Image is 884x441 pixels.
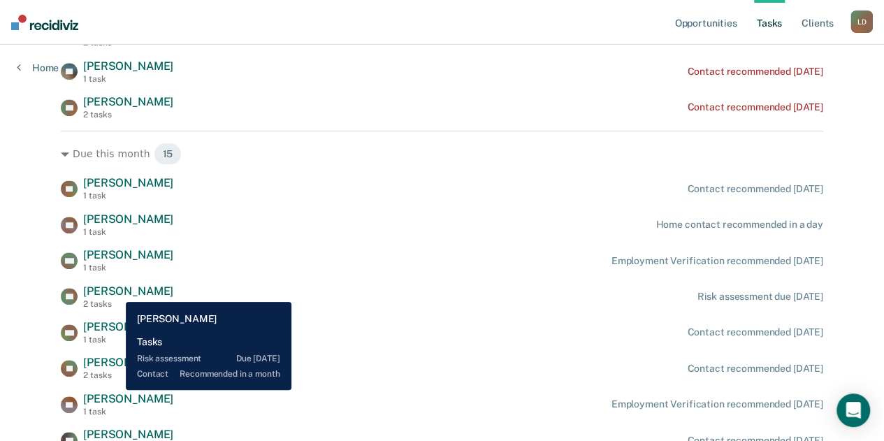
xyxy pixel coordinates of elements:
div: Home contact recommended in a day [655,219,823,231]
div: Contact recommended [DATE] [687,101,823,113]
span: [PERSON_NAME] [83,284,173,298]
div: 1 task [83,263,173,273]
a: Home [17,62,59,74]
div: 1 task [83,191,173,201]
div: L D [850,10,873,33]
div: Contact recommended [DATE] [687,183,823,195]
span: [PERSON_NAME] [83,95,173,108]
div: Risk assessment due [DATE] [697,291,823,303]
div: Contact recommended [DATE] [687,326,823,338]
div: 2 tasks [83,110,173,120]
span: [PERSON_NAME] [83,59,173,73]
div: Employment Verification recommended [DATE] [611,255,823,267]
div: 1 task [83,227,173,237]
span: [PERSON_NAME] [83,212,173,226]
div: Employment Verification recommended [DATE] [611,398,823,410]
img: Recidiviz [11,15,78,30]
span: [PERSON_NAME] [83,176,173,189]
span: 15 [154,143,182,165]
button: LD [850,10,873,33]
div: Contact recommended [DATE] [687,66,823,78]
div: Contact recommended [DATE] [687,363,823,375]
div: Due this month 15 [61,143,823,165]
div: 1 task [83,74,173,84]
span: [PERSON_NAME] [83,392,173,405]
span: [PERSON_NAME] [83,320,173,333]
div: 1 task [83,407,173,417]
div: 2 tasks [83,370,173,380]
span: [PERSON_NAME] [83,428,173,441]
span: [PERSON_NAME] [83,356,173,369]
div: 1 task [83,335,173,345]
span: [PERSON_NAME] [83,248,173,261]
div: Open Intercom Messenger [836,393,870,427]
div: 2 tasks [83,299,173,309]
